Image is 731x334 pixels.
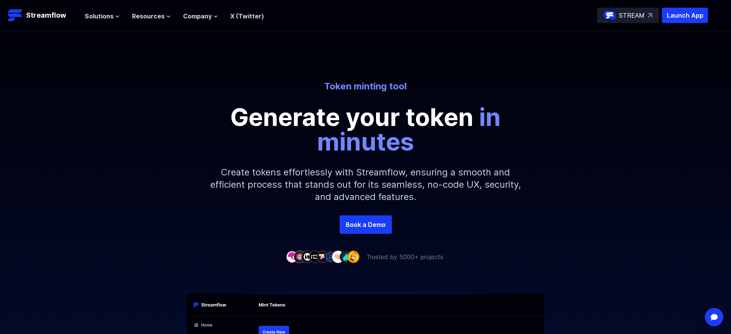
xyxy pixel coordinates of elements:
[8,8,77,23] a: Streamflow
[301,251,314,263] img: company-3
[317,251,329,263] img: company-5
[648,13,652,18] img: top-right-arrow.svg
[705,308,723,326] div: Open Intercom Messenger
[332,251,344,263] img: company-7
[317,102,501,156] span: in minutes
[604,9,616,21] img: streamflow-logo-circle.png
[597,8,659,23] a: STREAM
[286,251,298,263] img: company-1
[8,8,23,23] img: Streamflow Logo
[193,105,538,154] p: Generate your token
[26,10,66,21] p: Streamflow
[340,215,392,234] a: Book a Demo
[153,80,578,93] p: Token minting tool
[230,12,264,20] a: X (Twitter)
[619,11,645,20] p: STREAM
[85,12,114,21] span: Solutions
[662,8,708,23] button: Launch App
[132,12,165,21] span: Resources
[340,251,352,263] img: company-8
[132,12,171,21] button: Resources
[183,12,212,21] span: Company
[366,252,443,261] p: Trusted by 5000+ projects
[183,12,218,21] button: Company
[347,251,360,263] img: company-9
[324,251,337,263] img: company-6
[294,251,306,263] img: company-2
[309,251,321,263] img: company-4
[201,154,531,215] p: Create tokens effortlessly with Streamflow, ensuring a smooth and efficient process that stands o...
[85,12,120,21] button: Solutions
